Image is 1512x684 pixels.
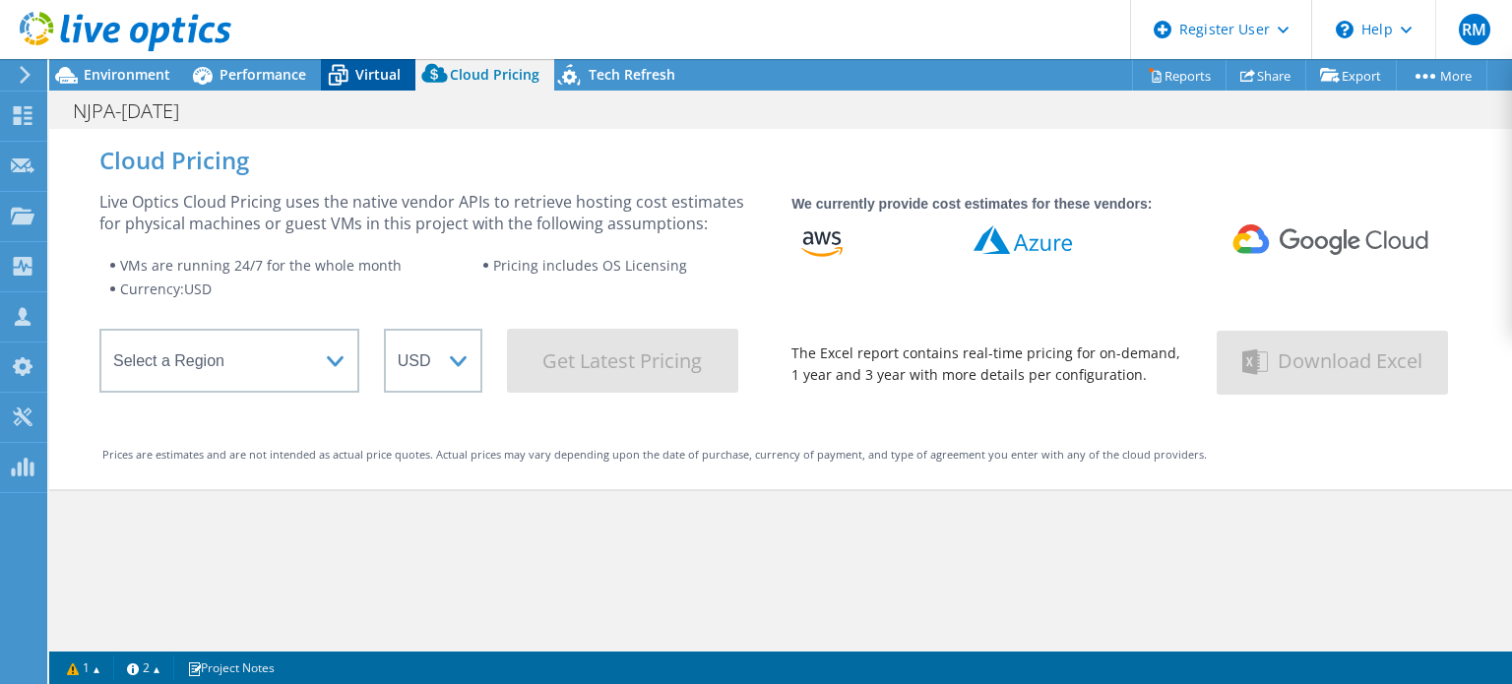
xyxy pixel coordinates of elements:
[493,256,687,275] span: Pricing includes OS Licensing
[220,65,306,84] span: Performance
[84,65,170,84] span: Environment
[53,655,114,680] a: 1
[1226,60,1306,91] a: Share
[450,65,539,84] span: Cloud Pricing
[113,655,174,680] a: 2
[791,342,1192,386] div: The Excel report contains real-time pricing for on-demand, 1 year and 3 year with more details pe...
[102,444,1459,466] div: Prices are estimates and are not intended as actual price quotes. Actual prices may vary dependin...
[99,191,767,234] div: Live Optics Cloud Pricing uses the native vendor APIs to retrieve hosting cost estimates for phys...
[1132,60,1227,91] a: Reports
[1459,14,1490,45] span: RM
[355,65,401,84] span: Virtual
[173,655,288,680] a: Project Notes
[589,65,675,84] span: Tech Refresh
[1336,21,1354,38] svg: \n
[64,100,210,122] h1: NJPA-[DATE]
[120,280,212,298] span: Currency: USD
[120,256,402,275] span: VMs are running 24/7 for the whole month
[791,196,1152,212] strong: We currently provide cost estimates for these vendors:
[1305,60,1397,91] a: Export
[99,150,1462,171] div: Cloud Pricing
[1396,60,1487,91] a: More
